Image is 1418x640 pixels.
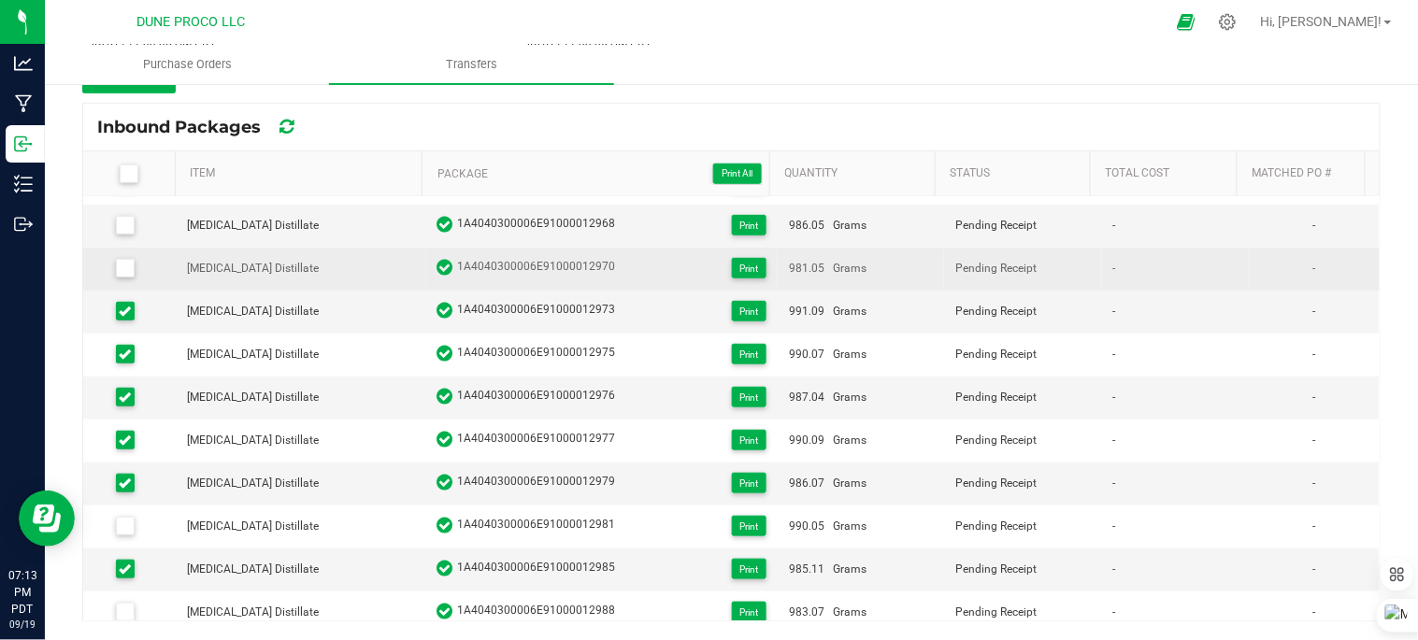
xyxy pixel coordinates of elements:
[458,516,616,534] span: 1A4040300006E91000012981
[190,166,415,181] a: ItemSortable
[118,56,257,73] span: Purchase Orders
[740,564,759,575] span: Print
[955,519,1037,533] span: Pending Receipt
[1102,462,1251,505] td: -
[732,602,766,622] button: Print
[437,557,453,579] span: In Sync
[437,213,453,235] span: In Sync
[789,561,824,578] span: 985.11
[740,521,759,532] span: Print
[732,215,766,235] button: Print
[458,387,616,405] span: 1A4040300006E91000012976
[458,473,616,491] span: 1A4040300006E91000012979
[1165,4,1207,40] span: Open Ecommerce Menu
[785,166,928,181] a: QuantitySortable
[329,45,613,84] a: Transfers
[187,604,319,621] div: [MEDICAL_DATA] Distillate
[955,476,1037,490] span: Pending Receipt
[136,14,245,30] span: DUNE PROCO LLC
[1261,14,1382,29] span: Hi, [PERSON_NAME]!
[789,260,824,277] span: 981.05
[740,392,759,403] span: Print
[732,258,766,278] button: Print
[833,260,867,277] span: Grams
[437,163,764,185] a: PackagePrint AllSortable
[789,604,824,621] span: 983.07
[14,175,33,193] inline-svg: Inventory
[833,303,867,320] span: Grams
[97,111,326,143] div: Inbound Packages
[437,342,453,364] span: In Sync
[437,471,453,493] span: In Sync
[732,301,766,321] button: Print
[1261,604,1368,621] div: -
[19,491,75,547] iframe: Resource center
[458,215,616,234] span: 1A4040300006E91000012968
[187,260,319,277] div: [MEDICAL_DATA] Distillate
[1261,303,1368,320] div: -
[458,559,616,577] span: 1A4040300006E91000012985
[740,349,759,360] span: Print
[833,217,867,235] span: Grams
[955,391,1037,404] span: Pending Receipt
[789,217,824,235] span: 986.05
[14,135,33,153] inline-svg: Inbound
[1102,420,1251,462] td: -
[732,559,766,579] button: Print
[1252,166,1358,181] a: Matched PO #Sortable
[950,166,1083,181] a: StatusSortable
[732,430,766,450] button: Print
[789,389,824,406] span: 987.04
[437,299,453,321] span: In Sync
[187,475,319,492] div: [MEDICAL_DATA] Distillate
[1261,346,1368,363] div: -
[1106,166,1230,181] a: Total CostSortable
[1216,13,1239,31] div: Manage settings
[833,389,867,406] span: Grams
[187,389,319,406] div: [MEDICAL_DATA] Distillate
[437,428,453,450] span: In Sync
[732,516,766,536] button: Print
[732,344,766,364] button: Print
[187,346,319,363] div: [MEDICAL_DATA] Distillate
[437,163,764,185] span: Package
[1102,205,1251,248] td: -
[421,56,523,73] span: Transfers
[740,263,759,274] span: Print
[955,305,1037,318] span: Pending Receipt
[740,607,759,618] span: Print
[187,561,319,578] div: [MEDICAL_DATA] Distillate
[187,518,319,535] div: [MEDICAL_DATA] Distillate
[955,219,1037,232] span: Pending Receipt
[45,45,329,84] a: Purchase Orders
[458,344,616,363] span: 1A4040300006E91000012975
[187,432,319,449] div: [MEDICAL_DATA] Distillate
[740,435,759,446] span: Print
[740,306,759,317] span: Print
[437,385,453,407] span: In Sync
[1261,432,1368,449] div: -
[1261,389,1368,406] div: -
[458,258,616,277] span: 1A4040300006E91000012970
[955,348,1037,361] span: Pending Receipt
[833,561,867,578] span: Grams
[458,602,616,620] span: 1A4040300006E91000012988
[458,301,616,320] span: 1A4040300006E91000012973
[8,618,36,632] p: 09/19
[713,164,762,184] button: Print All
[732,387,766,407] button: Print
[955,434,1037,447] span: Pending Receipt
[955,605,1037,619] span: Pending Receipt
[740,478,759,489] span: Print
[1102,248,1251,291] td: -
[789,303,824,320] span: 991.09
[1102,548,1251,591] td: -
[187,303,319,320] div: [MEDICAL_DATA] Distillate
[1102,591,1251,634] td: -
[723,168,753,178] span: Print All
[437,256,453,278] span: In Sync
[8,567,36,618] p: 07:13 PM PDT
[458,430,616,448] span: 1A4040300006E91000012977
[740,220,759,231] span: Print
[1261,217,1368,235] div: -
